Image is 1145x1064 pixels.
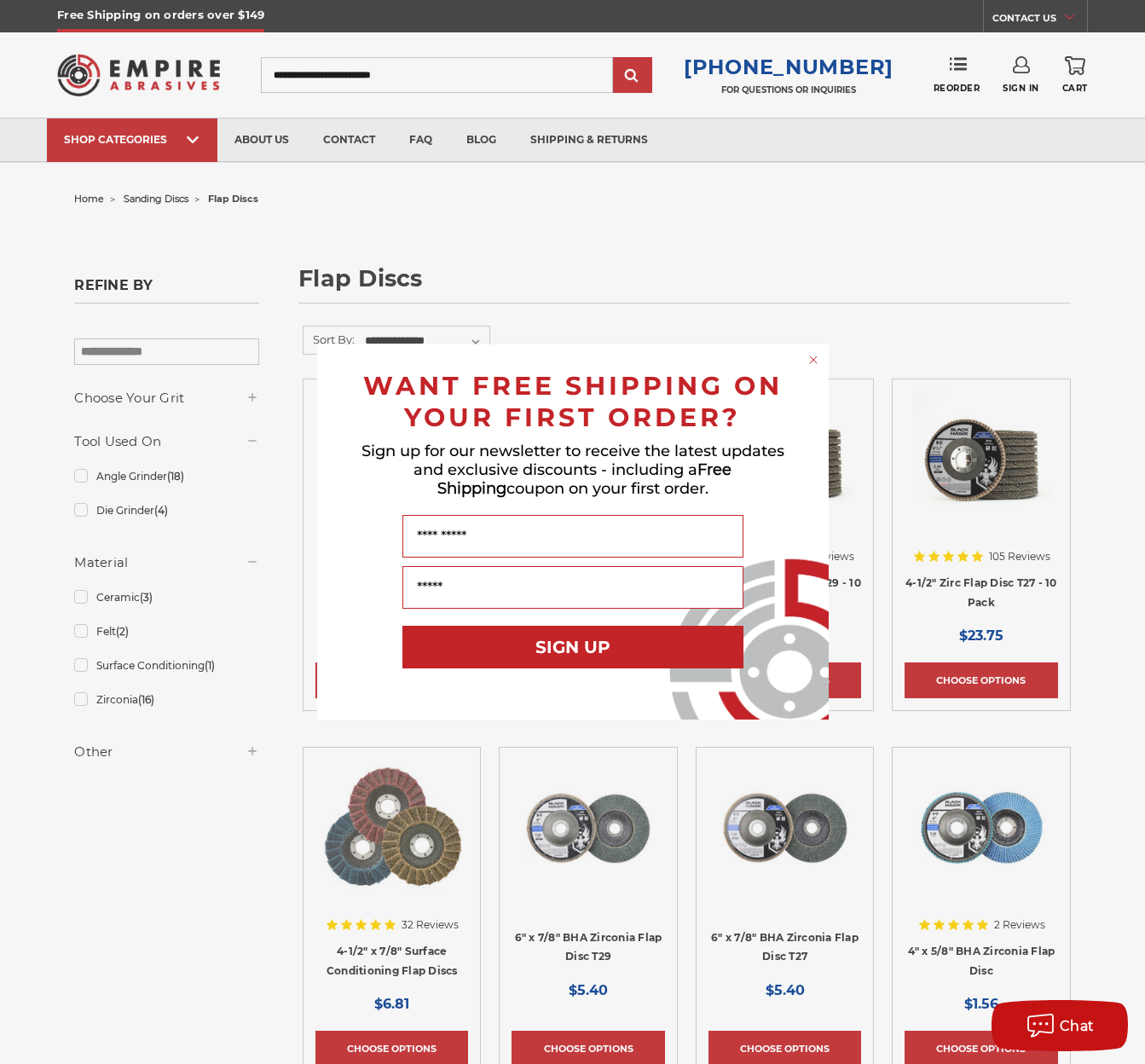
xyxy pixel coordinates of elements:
[992,1000,1128,1051] button: Chat
[361,442,784,498] span: Sign up for our newsletter to receive the latest updates and exclusive discounts - including a co...
[437,460,732,498] span: Free Shipping
[1060,1018,1095,1034] span: Chat
[402,626,743,668] button: SIGN UP
[805,351,822,368] button: Close dialog
[363,370,783,433] span: WANT FREE SHIPPING ON YOUR FIRST ORDER?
